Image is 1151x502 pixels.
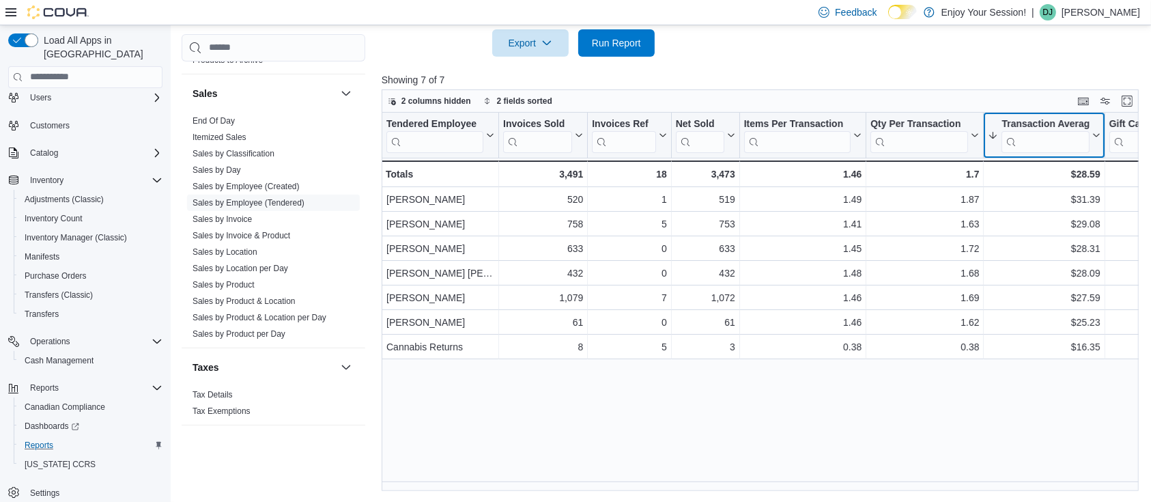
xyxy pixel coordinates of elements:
[25,333,162,350] span: Operations
[193,296,296,306] a: Sales by Product & Location
[25,309,59,320] span: Transfers
[193,280,255,290] a: Sales by Product
[744,314,862,331] div: 1.46
[676,265,735,281] div: 432
[27,5,89,19] img: Cova
[592,265,666,281] div: 0
[193,279,255,290] span: Sales by Product
[675,117,735,152] button: Net Sold
[386,314,494,331] div: [PERSON_NAME]
[3,332,168,351] button: Operations
[25,117,75,134] a: Customers
[193,247,257,257] a: Sales by Location
[193,165,241,175] a: Sales by Day
[19,210,162,227] span: Inventory Count
[870,191,979,208] div: 1.87
[25,232,127,243] span: Inventory Manager (Classic)
[19,268,92,284] a: Purchase Orders
[14,285,168,305] button: Transfers (Classic)
[744,191,862,208] div: 1.49
[19,210,88,227] a: Inventory Count
[193,198,304,208] a: Sales by Employee (Tendered)
[676,314,735,331] div: 61
[193,182,300,191] a: Sales by Employee (Created)
[1001,117,1089,152] div: Transaction Average
[592,117,666,152] button: Invoices Ref
[19,437,162,454] span: Reports
[19,306,64,322] a: Transfers
[14,417,168,436] a: Dashboards
[193,313,326,322] a: Sales by Product & Location per Day
[870,117,968,152] div: Qty Per Transaction
[193,181,300,192] span: Sales by Employee (Created)
[19,399,162,415] span: Canadian Compliance
[592,166,666,182] div: 18
[193,264,288,273] a: Sales by Location per Day
[25,380,64,396] button: Reports
[743,166,862,182] div: 1.46
[503,117,572,130] div: Invoices Sold
[3,143,168,163] button: Catalog
[3,171,168,190] button: Inventory
[19,249,162,265] span: Manifests
[1032,4,1034,20] p: |
[25,440,53,451] span: Reports
[1001,117,1089,130] div: Transaction Average
[30,175,63,186] span: Inventory
[386,216,494,232] div: [PERSON_NAME]
[193,312,326,323] span: Sales by Product & Location per Day
[1097,93,1113,109] button: Display options
[30,92,51,103] span: Users
[592,117,655,152] div: Invoices Ref
[19,418,162,434] span: Dashboards
[1075,93,1092,109] button: Keyboard shortcuts
[193,329,285,339] span: Sales by Product per Day
[19,249,65,265] a: Manifests
[193,389,233,400] span: Tax Details
[988,216,1100,232] div: $29.08
[870,216,979,232] div: 1.63
[503,314,583,331] div: 61
[386,166,494,182] div: Totals
[386,191,494,208] div: [PERSON_NAME]
[193,87,218,100] h3: Sales
[888,5,917,19] input: Dark Mode
[386,339,494,355] div: Cannabis Returns
[503,240,583,257] div: 633
[25,485,65,501] a: Settings
[30,120,70,131] span: Customers
[14,190,168,209] button: Adjustments (Classic)
[14,247,168,266] button: Manifests
[744,240,862,257] div: 1.45
[14,305,168,324] button: Transfers
[3,115,168,135] button: Customers
[25,89,57,106] button: Users
[1119,93,1135,109] button: Enter fullscreen
[193,390,233,400] a: Tax Details
[503,166,583,182] div: 3,491
[193,148,274,159] span: Sales by Classification
[744,265,862,281] div: 1.48
[14,398,168,417] button: Canadian Compliance
[988,314,1100,331] div: $25.23
[30,488,59,499] span: Settings
[38,33,162,61] span: Load All Apps in [GEOGRAPHIC_DATA]
[19,352,99,369] a: Cash Management
[744,339,862,355] div: 0.38
[25,270,87,281] span: Purchase Orders
[193,361,335,374] button: Taxes
[3,482,168,502] button: Settings
[500,29,560,57] span: Export
[941,4,1027,20] p: Enjoy Your Session!
[30,382,59,393] span: Reports
[743,117,851,130] div: Items Per Transaction
[25,172,162,189] span: Inventory
[676,339,735,355] div: 3
[382,73,1147,87] p: Showing 7 of 7
[3,378,168,398] button: Reports
[675,166,735,182] div: 3,473
[193,231,290,240] a: Sales by Invoice & Product
[19,229,162,246] span: Inventory Manager (Classic)
[676,191,735,208] div: 519
[592,117,655,130] div: Invoices Ref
